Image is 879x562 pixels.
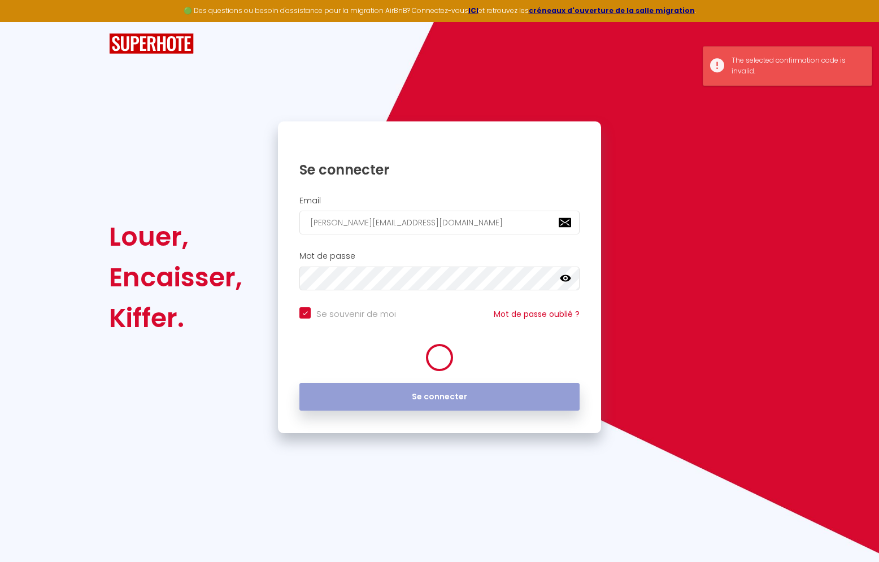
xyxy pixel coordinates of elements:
[299,161,580,178] h1: Se connecter
[109,298,242,338] div: Kiffer.
[299,196,580,206] h2: Email
[109,33,194,54] img: SuperHote logo
[109,257,242,298] div: Encaisser,
[299,251,580,261] h2: Mot de passe
[9,5,43,38] button: Ouvrir le widget de chat LiveChat
[529,6,695,15] a: créneaux d'ouverture de la salle migration
[732,55,860,77] div: The selected confirmation code is invalid.
[109,216,242,257] div: Louer,
[299,211,580,234] input: Ton Email
[299,383,580,411] button: Se connecter
[468,6,478,15] a: ICI
[494,308,580,320] a: Mot de passe oublié ?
